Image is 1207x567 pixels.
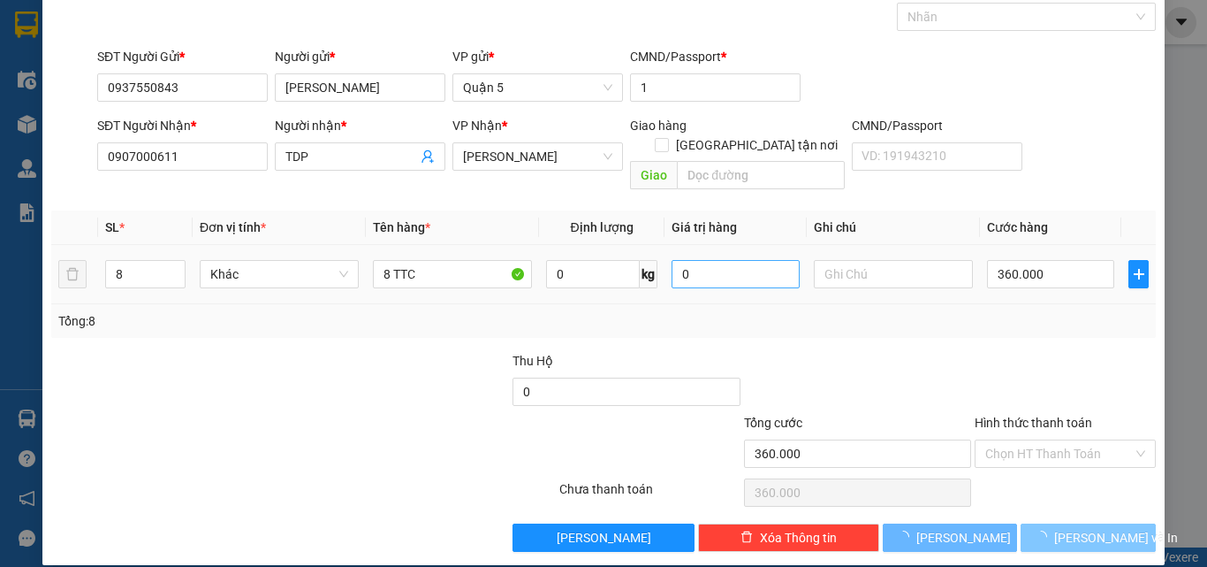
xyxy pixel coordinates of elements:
[669,135,845,155] span: [GEOGRAPHIC_DATA] tận nơi
[630,47,801,66] div: CMND/Passport
[1035,531,1054,543] span: loading
[452,47,623,66] div: VP gửi
[975,416,1092,430] label: Hình thức thanh toán
[1128,260,1149,288] button: plus
[1054,528,1178,548] span: [PERSON_NAME] và In
[897,531,916,543] span: loading
[630,119,687,133] span: Giao hàng
[200,220,266,234] span: Đơn vị tính
[630,161,677,189] span: Giao
[421,149,435,164] span: user-add
[463,74,612,101] span: Quận 5
[852,116,1022,135] div: CMND/Passport
[463,143,612,170] span: Lê Hồng Phong
[452,119,502,133] span: VP Nhận
[58,311,467,331] div: Tổng: 8
[740,531,753,545] span: delete
[373,260,532,288] input: VD: Bàn, Ghế
[97,47,268,66] div: SĐT Người Gửi
[760,528,837,548] span: Xóa Thông tin
[883,524,1018,552] button: [PERSON_NAME]
[672,260,799,288] input: 0
[987,220,1048,234] span: Cước hàng
[373,220,430,234] span: Tên hàng
[275,116,445,135] div: Người nhận
[105,220,119,234] span: SL
[814,260,973,288] input: Ghi Chú
[698,524,879,552] button: deleteXóa Thông tin
[807,211,980,245] th: Ghi chú
[275,47,445,66] div: Người gửi
[558,479,742,510] div: Chưa thanh toán
[512,524,694,552] button: [PERSON_NAME]
[58,260,87,288] button: delete
[677,161,845,189] input: Dọc đường
[512,354,553,368] span: Thu Hộ
[570,220,633,234] span: Định lượng
[97,116,268,135] div: SĐT Người Nhận
[557,528,651,548] span: [PERSON_NAME]
[1021,524,1156,552] button: [PERSON_NAME] và In
[916,528,1011,548] span: [PERSON_NAME]
[210,261,348,287] span: Khác
[640,260,657,288] span: kg
[1129,267,1148,281] span: plus
[672,220,737,234] span: Giá trị hàng
[744,416,802,430] span: Tổng cước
